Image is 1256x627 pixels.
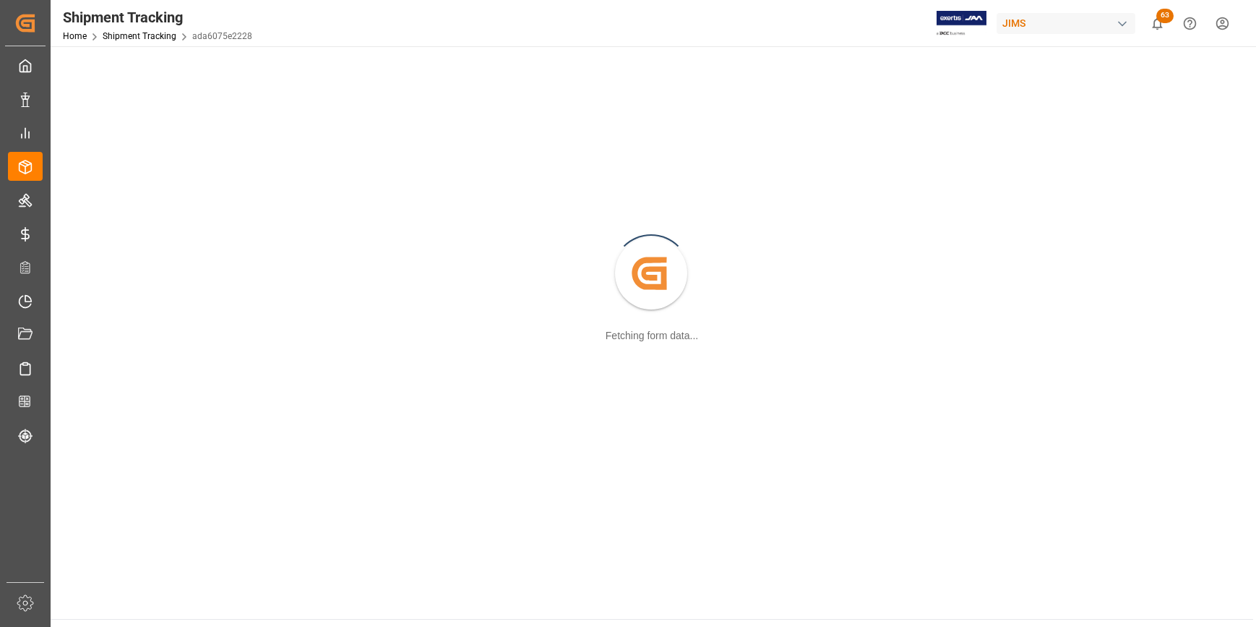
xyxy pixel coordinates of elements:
[1174,7,1206,40] button: Help Center
[997,9,1141,37] button: JIMS
[937,11,986,36] img: Exertis%20JAM%20-%20Email%20Logo.jpg_1722504956.jpg
[63,7,252,28] div: Shipment Tracking
[63,31,87,41] a: Home
[103,31,176,41] a: Shipment Tracking
[1141,7,1174,40] button: show 63 new notifications
[606,328,698,344] div: Fetching form data...
[1156,9,1174,23] span: 63
[997,13,1135,34] div: JIMS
